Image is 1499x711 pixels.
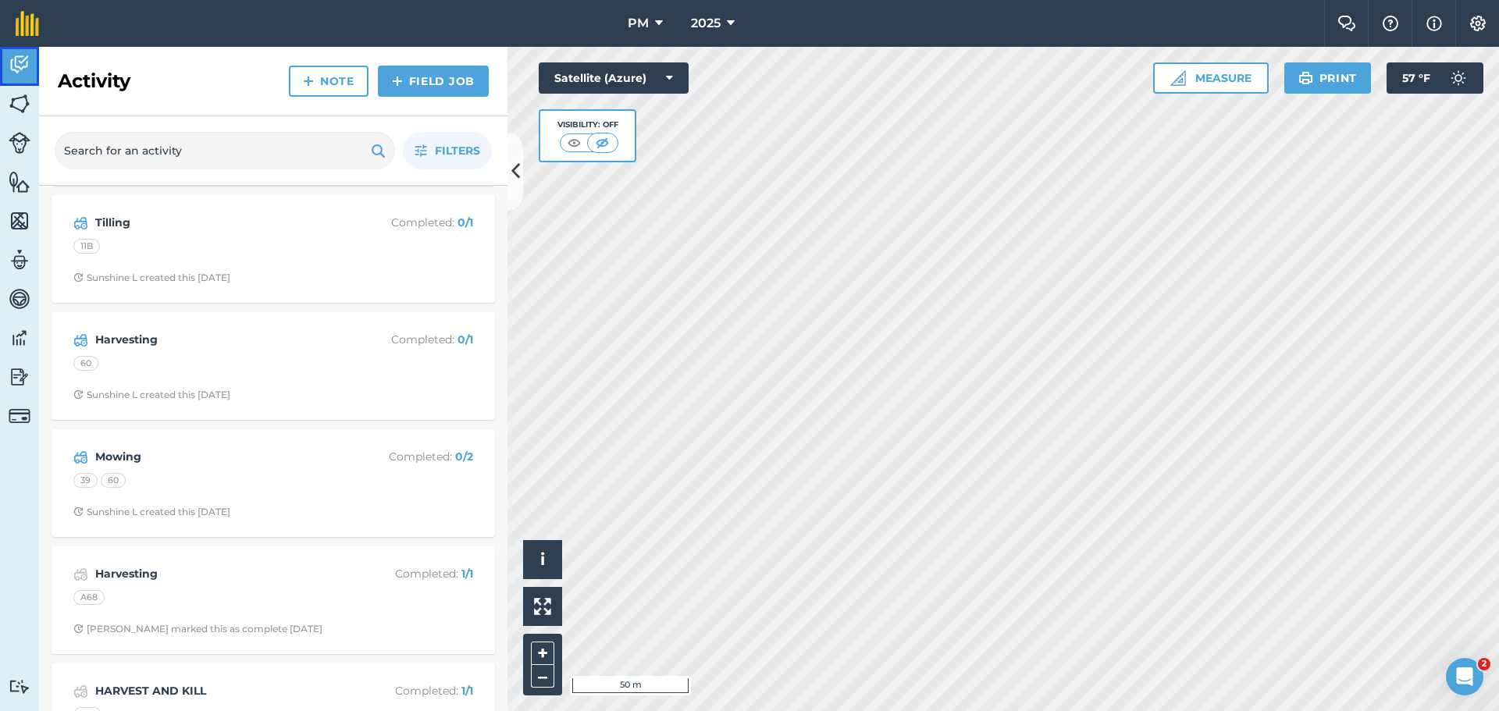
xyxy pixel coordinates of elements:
[349,331,473,348] p: Completed :
[58,69,130,94] h2: Activity
[349,214,473,231] p: Completed :
[461,567,473,581] strong: 1 / 1
[303,72,314,91] img: svg+xml;base64,PHN2ZyB4bWxucz0iaHR0cDovL3d3dy53My5vcmcvMjAwMC9zdmciIHdpZHRoPSIxNCIgaGVpZ2h0PSIyNC...
[9,248,30,272] img: svg+xml;base64,PD94bWwgdmVyc2lvbj0iMS4wIiBlbmNvZGluZz0idXRmLTgiPz4KPCEtLSBHZW5lcmF0b3I6IEFkb2JlIE...
[73,507,84,517] img: Clock with arrow pointing clockwise
[289,66,369,97] a: Note
[9,209,30,233] img: svg+xml;base64,PHN2ZyB4bWxucz0iaHR0cDovL3d3dy53My5vcmcvMjAwMC9zdmciIHdpZHRoPSI1NiIgaGVpZ2h0PSI2MC...
[9,287,30,311] img: svg+xml;base64,PD94bWwgdmVyc2lvbj0iMS4wIiBlbmNvZGluZz0idXRmLTgiPz4KPCEtLSBHZW5lcmF0b3I6IEFkb2JlIE...
[378,66,489,97] a: Field Job
[16,11,39,36] img: fieldmargin Logo
[73,389,230,401] div: Sunshine L created this [DATE]
[564,135,584,151] img: svg+xml;base64,PHN2ZyB4bWxucz0iaHR0cDovL3d3dy53My5vcmcvMjAwMC9zdmciIHdpZHRoPSI1MCIgaGVpZ2h0PSI0MC...
[61,556,486,645] a: HarvestingCompleted: 1/1A68Clock with arrow pointing clockwise[PERSON_NAME] marked this as comple...
[73,448,88,467] img: svg+xml;base64,PD94bWwgdmVyc2lvbj0iMS4wIiBlbmNvZGluZz0idXRmLTgiPz4KPCEtLSBHZW5lcmF0b3I6IEFkb2JlIE...
[73,239,100,254] div: 11B
[55,132,395,169] input: Search for an activity
[455,450,473,464] strong: 0 / 2
[1469,16,1487,31] img: A cog icon
[349,682,473,699] p: Completed :
[1387,62,1483,94] button: 57 °F
[523,540,562,579] button: i
[9,170,30,194] img: svg+xml;base64,PHN2ZyB4bWxucz0iaHR0cDovL3d3dy53My5vcmcvMjAwMC9zdmciIHdpZHRoPSI1NiIgaGVpZ2h0PSI2MC...
[73,590,105,606] div: A68
[73,272,230,284] div: Sunshine L created this [DATE]
[557,119,618,131] div: Visibility: Off
[9,365,30,389] img: svg+xml;base64,PD94bWwgdmVyc2lvbj0iMS4wIiBlbmNvZGluZz0idXRmLTgiPz4KPCEtLSBHZW5lcmF0b3I6IEFkb2JlIE...
[628,14,649,33] span: PM
[1443,62,1474,94] img: svg+xml;base64,PD94bWwgdmVyc2lvbj0iMS4wIiBlbmNvZGluZz0idXRmLTgiPz4KPCEtLSBHZW5lcmF0b3I6IEFkb2JlIE...
[539,62,689,94] button: Satellite (Azure)
[73,506,230,518] div: Sunshine L created this [DATE]
[392,72,403,91] img: svg+xml;base64,PHN2ZyB4bWxucz0iaHR0cDovL3d3dy53My5vcmcvMjAwMC9zdmciIHdpZHRoPSIxNCIgaGVpZ2h0PSIyNC...
[73,623,322,635] div: [PERSON_NAME] marked this as complete [DATE]
[73,331,88,350] img: svg+xml;base64,PD94bWwgdmVyc2lvbj0iMS4wIiBlbmNvZGluZz0idXRmLTgiPz4KPCEtLSBHZW5lcmF0b3I6IEFkb2JlIE...
[9,326,30,350] img: svg+xml;base64,PD94bWwgdmVyc2lvbj0iMS4wIiBlbmNvZGluZz0idXRmLTgiPz4KPCEtLSBHZW5lcmF0b3I6IEFkb2JlIE...
[435,142,480,159] span: Filters
[458,215,473,229] strong: 0 / 1
[73,473,98,489] div: 39
[95,448,343,465] strong: Mowing
[61,322,486,411] a: HarvestingCompleted: 0/160Clock with arrow pointing clockwiseSunshine L created this [DATE]
[73,565,88,584] img: svg+xml;base64,PD94bWwgdmVyc2lvbj0iMS4wIiBlbmNvZGluZz0idXRmLTgiPz4KPCEtLSBHZW5lcmF0b3I6IEFkb2JlIE...
[1170,70,1186,86] img: Ruler icon
[461,684,473,698] strong: 1 / 1
[1153,62,1269,94] button: Measure
[9,53,30,76] img: svg+xml;base64,PD94bWwgdmVyc2lvbj0iMS4wIiBlbmNvZGluZz0idXRmLTgiPz4KPCEtLSBHZW5lcmF0b3I6IEFkb2JlIE...
[9,92,30,116] img: svg+xml;base64,PHN2ZyB4bWxucz0iaHR0cDovL3d3dy53My5vcmcvMjAwMC9zdmciIHdpZHRoPSI1NiIgaGVpZ2h0PSI2MC...
[540,549,545,569] span: i
[61,439,486,528] a: MowingCompleted: 0/23960Clock with arrow pointing clockwiseSunshine L created this [DATE]
[534,598,551,615] img: Four arrows, one pointing top left, one top right, one bottom right and the last bottom left
[1478,658,1490,670] span: 2
[371,141,386,160] img: svg+xml;base64,PHN2ZyB4bWxucz0iaHR0cDovL3d3dy53My5vcmcvMjAwMC9zdmciIHdpZHRoPSIxOSIgaGVpZ2h0PSIyNC...
[95,214,343,231] strong: Tilling
[349,565,473,582] p: Completed :
[73,272,84,283] img: Clock with arrow pointing clockwise
[403,132,492,169] button: Filters
[73,389,84,400] img: Clock with arrow pointing clockwise
[61,204,486,293] a: TillingCompleted: 0/111BClock with arrow pointing clockwiseSunshine L created this [DATE]
[1284,62,1372,94] button: Print
[73,624,84,634] img: Clock with arrow pointing clockwise
[1337,16,1356,31] img: Two speech bubbles overlapping with the left bubble in the forefront
[458,332,473,347] strong: 0 / 1
[73,214,88,233] img: svg+xml;base64,PD94bWwgdmVyc2lvbj0iMS4wIiBlbmNvZGluZz0idXRmLTgiPz4KPCEtLSBHZW5lcmF0b3I6IEFkb2JlIE...
[1446,658,1483,695] iframe: Intercom live chat
[691,14,721,33] span: 2025
[95,565,343,582] strong: Harvesting
[593,135,612,151] img: svg+xml;base64,PHN2ZyB4bWxucz0iaHR0cDovL3d3dy53My5vcmcvMjAwMC9zdmciIHdpZHRoPSI1MCIgaGVpZ2h0PSI0MC...
[1426,14,1442,33] img: svg+xml;base64,PHN2ZyB4bWxucz0iaHR0cDovL3d3dy53My5vcmcvMjAwMC9zdmciIHdpZHRoPSIxNyIgaGVpZ2h0PSIxNy...
[9,405,30,427] img: svg+xml;base64,PD94bWwgdmVyc2lvbj0iMS4wIiBlbmNvZGluZz0idXRmLTgiPz4KPCEtLSBHZW5lcmF0b3I6IEFkb2JlIE...
[95,331,343,348] strong: Harvesting
[73,682,88,701] img: svg+xml;base64,PD94bWwgdmVyc2lvbj0iMS4wIiBlbmNvZGluZz0idXRmLTgiPz4KPCEtLSBHZW5lcmF0b3I6IEFkb2JlIE...
[9,679,30,694] img: svg+xml;base64,PD94bWwgdmVyc2lvbj0iMS4wIiBlbmNvZGluZz0idXRmLTgiPz4KPCEtLSBHZW5lcmF0b3I6IEFkb2JlIE...
[1298,69,1313,87] img: svg+xml;base64,PHN2ZyB4bWxucz0iaHR0cDovL3d3dy53My5vcmcvMjAwMC9zdmciIHdpZHRoPSIxOSIgaGVpZ2h0PSIyNC...
[531,642,554,665] button: +
[531,665,554,688] button: –
[349,448,473,465] p: Completed :
[95,682,343,699] strong: HARVEST AND KILL
[9,132,30,154] img: svg+xml;base64,PD94bWwgdmVyc2lvbj0iMS4wIiBlbmNvZGluZz0idXRmLTgiPz4KPCEtLSBHZW5lcmF0b3I6IEFkb2JlIE...
[73,356,98,371] div: 60
[1381,16,1400,31] img: A question mark icon
[101,473,126,489] div: 60
[1402,62,1430,94] span: 57 ° F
